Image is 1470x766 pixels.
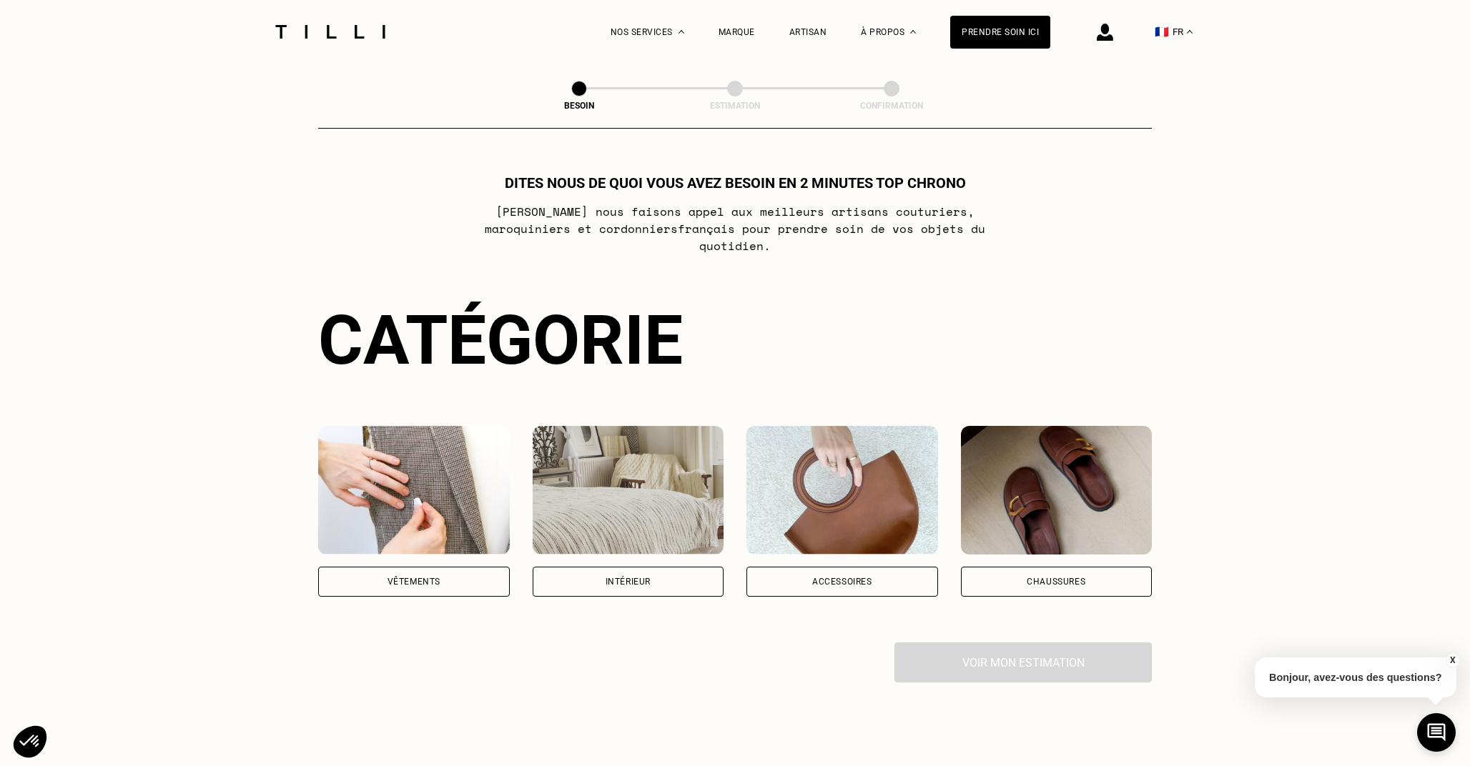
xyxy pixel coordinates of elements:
img: Intérieur [533,426,724,554]
a: Prendre soin ici [950,16,1050,49]
a: Artisan [789,27,827,37]
h1: Dites nous de quoi vous avez besoin en 2 minutes top chrono [505,174,966,191]
img: icône connexion [1097,24,1113,41]
div: Besoin [508,101,651,111]
div: Accessoires [812,577,872,586]
div: Confirmation [820,101,963,111]
div: Vêtements [388,577,440,586]
div: Estimation [664,101,806,111]
div: Intérieur [606,577,651,586]
img: Logo du service de couturière Tilli [270,25,390,39]
img: Accessoires [746,426,938,554]
span: 🇫🇷 [1155,25,1169,39]
img: Menu déroulant [679,30,684,34]
img: Chaussures [961,426,1153,554]
button: X [1445,652,1459,668]
img: Menu déroulant à propos [910,30,916,34]
img: menu déroulant [1187,30,1193,34]
div: Chaussures [1027,577,1085,586]
div: Catégorie [318,300,1152,380]
p: [PERSON_NAME] nous faisons appel aux meilleurs artisans couturiers , maroquiniers et cordonniers ... [452,203,1019,254]
a: Marque [719,27,755,37]
img: Vêtements [318,426,510,554]
p: Bonjour, avez-vous des questions? [1255,657,1456,697]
